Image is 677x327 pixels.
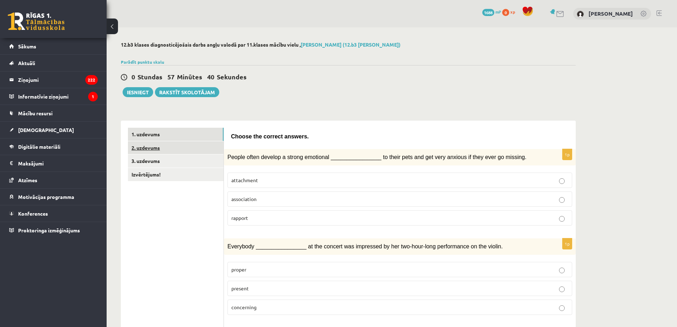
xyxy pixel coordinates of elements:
p: 1p [562,238,572,249]
span: Proktoringa izmēģinājums [18,227,80,233]
a: 1. uzdevums [128,128,224,141]
span: Choose the correct answers. [231,133,309,139]
input: rapport [559,216,565,222]
a: [DEMOGRAPHIC_DATA] [9,122,98,138]
input: proper [559,268,565,273]
a: Aktuāli [9,55,98,71]
i: 222 [85,75,98,85]
h2: 12.b3 klases diagnosticējošais darbs angļu valodā par 11.klases mācību vielu , [121,42,576,48]
span: 57 [167,73,174,81]
span: 0 [131,73,135,81]
button: Iesniegt [123,87,153,97]
img: Ričards Zolmanis [577,11,584,18]
span: Motivācijas programma [18,194,74,200]
span: Digitālie materiāli [18,143,60,150]
span: attachment [231,177,258,183]
span: Everybody ________________ at the concert was impressed by her two-hour-long performance on the v... [227,243,503,249]
a: 2. uzdevums [128,141,224,154]
a: Konferences [9,205,98,222]
a: Parādīt punktu skalu [121,59,164,65]
a: Izvērtējums! [128,168,224,181]
legend: Maksājumi [18,155,98,172]
a: Atzīmes [9,172,98,188]
span: Sekundes [217,73,247,81]
a: 0 xp [502,9,519,15]
a: Maksājumi [9,155,98,172]
input: attachment [559,178,565,184]
span: mP [495,9,501,15]
span: 1688 [482,9,494,16]
span: concerning [231,304,257,310]
span: Sākums [18,43,36,49]
span: People often develop a strong emotional ________________ to their pets and get very anxious if th... [227,154,526,160]
a: [PERSON_NAME] (12.b3 [PERSON_NAME]) [301,41,401,48]
a: Proktoringa izmēģinājums [9,222,98,238]
legend: Ziņojumi [18,72,98,88]
a: Informatīvie ziņojumi1 [9,88,98,105]
a: Mācību resursi [9,105,98,121]
input: concerning [559,305,565,311]
span: 40 [207,73,214,81]
span: Minūtes [177,73,202,81]
span: Mācību resursi [18,110,53,116]
a: Ziņojumi222 [9,72,98,88]
a: [PERSON_NAME] [589,10,633,17]
a: 1688 mP [482,9,501,15]
a: Rīgas 1. Tālmācības vidusskola [8,12,65,30]
span: association [231,196,257,202]
i: 1 [88,92,98,101]
p: 1p [562,149,572,160]
a: Motivācijas programma [9,189,98,205]
legend: Informatīvie ziņojumi [18,88,98,105]
span: 0 [502,9,509,16]
a: 3. uzdevums [128,154,224,168]
span: rapport [231,215,248,221]
span: Atzīmes [18,177,37,183]
span: Konferences [18,210,48,217]
a: Digitālie materiāli [9,138,98,155]
span: [DEMOGRAPHIC_DATA] [18,127,74,133]
span: Stundas [138,73,162,81]
a: Rakstīt skolotājam [155,87,219,97]
input: present [559,286,565,292]
span: present [231,285,249,291]
span: Aktuāli [18,60,35,66]
span: xp [510,9,515,15]
input: association [559,197,565,203]
a: Sākums [9,38,98,54]
span: proper [231,266,246,273]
